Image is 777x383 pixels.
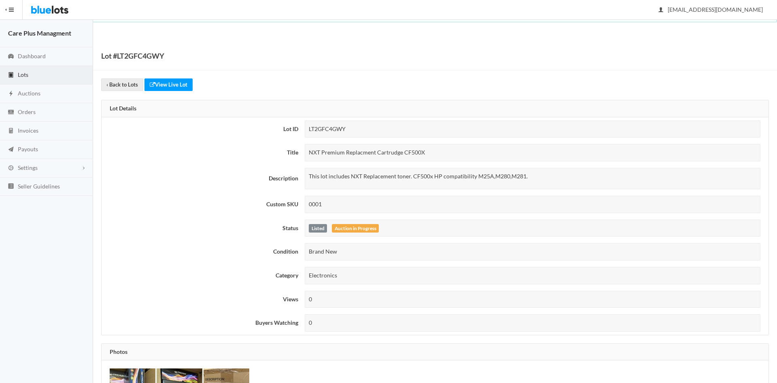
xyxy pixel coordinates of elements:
ion-icon: list box [7,183,15,190]
ion-icon: clipboard [7,72,15,79]
th: Status [102,216,301,240]
ion-icon: cash [7,109,15,116]
span: Payouts [18,146,38,152]
div: 0001 [305,196,760,213]
div: 0 [305,314,760,332]
span: Seller Guidelines [18,183,60,190]
ion-icon: speedometer [7,53,15,61]
span: Orders [18,108,36,115]
ion-icon: flash [7,90,15,98]
a: View Live Lot [144,78,193,91]
th: Views [102,288,301,311]
th: Lot ID [102,117,301,141]
div: Photos [102,344,769,361]
div: Brand New [305,243,760,260]
th: Condition [102,240,301,264]
ion-icon: calculator [7,127,15,135]
div: Lot Details [102,100,769,117]
div: LT2GFC4GWY [305,121,760,138]
ion-icon: cog [7,165,15,172]
ion-icon: paper plane [7,146,15,154]
div: 0 [305,291,760,308]
p: This lot includes NXT Replacement toner. CF500x HP compatibility M25A,M280,M281. [309,172,756,181]
ion-icon: person [657,6,665,14]
span: Auction in Progress [332,224,379,233]
span: [EMAIL_ADDRESS][DOMAIN_NAME] [659,6,763,13]
span: Invoices [18,127,38,134]
label: Listed [309,224,327,233]
span: Dashboard [18,53,46,59]
th: Category [102,264,301,288]
th: Custom SKU [102,193,301,216]
span: Auctions [18,90,40,97]
span: Lots [18,71,28,78]
div: Electronics [305,267,760,284]
h1: Lot #LT2GFC4GWY [101,50,164,62]
th: Description [102,165,301,193]
th: Buyers Watching [102,311,301,335]
a: ‹ Back to Lots [101,78,143,91]
span: Settings [18,164,38,171]
strong: Care Plus Managment [8,29,71,37]
th: Title [102,141,301,165]
div: NXT Premium Replacment Cartrudge CF500X [305,144,760,161]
